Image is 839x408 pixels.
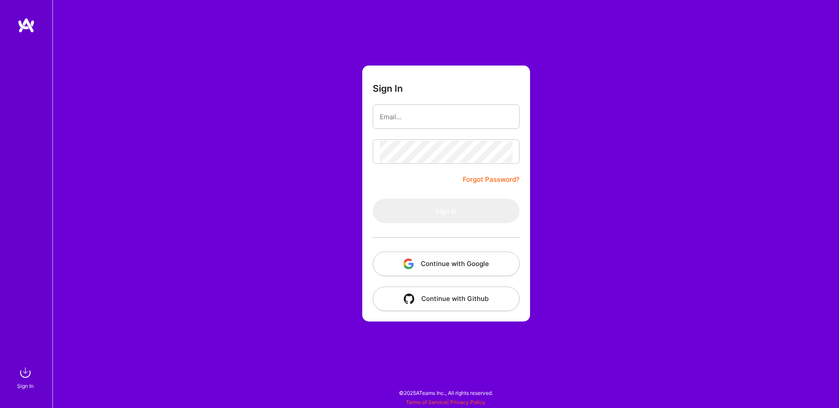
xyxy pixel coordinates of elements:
[17,364,34,381] img: sign in
[373,287,520,311] button: Continue with Github
[450,399,485,405] a: Privacy Policy
[373,83,403,94] h3: Sign In
[52,382,839,404] div: © 2025 ATeams Inc., All rights reserved.
[380,106,513,128] input: Email...
[18,364,34,391] a: sign inSign In
[373,252,520,276] button: Continue with Google
[373,199,520,223] button: Sign In
[17,17,35,33] img: logo
[403,259,414,269] img: icon
[463,174,520,185] a: Forgot Password?
[17,381,34,391] div: Sign In
[406,399,447,405] a: Terms of Service
[404,294,414,304] img: icon
[406,399,485,405] span: |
